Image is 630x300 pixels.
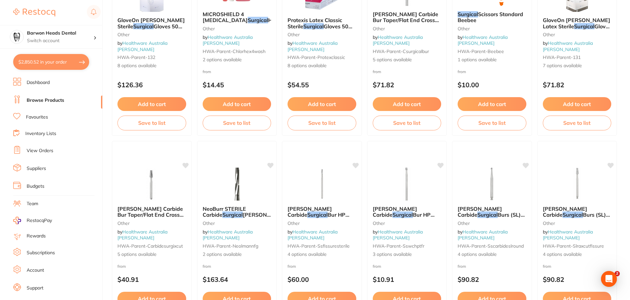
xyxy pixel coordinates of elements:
[373,205,417,218] span: [PERSON_NAME] Carbide
[373,69,381,74] span: from
[543,243,604,249] span: HWA-parent-slraxcutfissure
[117,116,186,130] button: Save to list
[543,251,612,258] span: 4 options available
[458,81,526,89] p: $10.00
[222,211,243,218] em: Surgical
[543,205,587,218] span: [PERSON_NAME] Carbide
[117,17,186,29] b: GloveOn Victor Polyisoprene Sterile Surgical Gloves 50 Pairs/Box
[458,211,525,224] span: Burs (SL) RA Round - 10/Pack
[203,243,258,249] span: HWA-parent-neolmannfg
[288,81,356,89] p: $54.55
[543,17,610,29] span: GloveOn [PERSON_NAME] Latex Sterile
[373,26,441,31] small: other
[27,38,93,44] p: Switch account
[13,54,89,70] button: $2,850.52 in your order
[288,116,356,130] button: Save to list
[373,229,423,241] span: by
[203,264,211,269] span: from
[27,267,44,274] a: Account
[288,221,356,226] small: other
[373,116,441,130] button: Save to list
[117,229,167,241] a: Healthware Australia [PERSON_NAME]
[27,165,46,172] a: Suppliers
[288,243,350,249] span: HWA-parent-ssfissuresterile
[543,81,612,89] p: $71.82
[203,206,271,218] b: NeoBurr STERILE Carbide Surgical Lindemann FG TC - 10/Pack
[373,211,435,224] span: Bur HP Cross Cut TFR Sterile
[203,229,253,241] span: by
[303,23,324,30] em: Surgical
[203,205,246,218] span: NeoBurr STERILE Carbide
[373,34,423,46] a: Healthware Australia [PERSON_NAME]
[203,221,271,226] small: other
[117,251,186,258] span: 5 options available
[117,264,126,269] span: from
[27,148,53,154] a: View Orders
[392,211,413,218] em: Surgical
[458,97,526,111] button: Add to cart
[543,23,611,36] span: Gloves Powder Free 50 Pairs/Box
[288,23,352,36] span: Gloves 50 Pairs/Box
[543,221,612,226] small: other
[543,40,593,52] a: Healthware Australia [PERSON_NAME]
[458,205,502,218] span: [PERSON_NAME] Carbide
[13,5,55,20] a: Restocq Logo
[203,116,271,130] button: Save to list
[373,11,441,23] b: SS White Carbide Bur Taper/Flat End Cross Cut Fissure Surgical FG - 10/Pack
[373,11,439,36] span: [PERSON_NAME] Carbide Bur Taper/Flat End Cross Cut [MEDICAL_DATA]
[458,243,524,249] span: HWA-parent-sscarbideslround
[117,206,186,218] b: SS White Carbide Bur Taper/Flat End Cross Cut Fissure Surgical FG 5/Pack
[543,32,612,37] small: other
[117,17,185,29] span: GloveOn [PERSON_NAME] Sterile
[288,229,338,241] span: by
[373,221,441,226] small: other
[543,40,593,52] span: by
[458,57,526,63] span: 1 options available
[203,57,271,63] span: 2 options available
[373,264,381,269] span: from
[203,229,253,241] a: Healthware Australia [PERSON_NAME]
[543,17,612,29] b: GloveOn Hamilton Latex Sterile Surgical Gloves Powder Free 50 Pairs/Box
[458,264,466,269] span: from
[288,205,332,218] span: [PERSON_NAME] Carbide
[458,34,508,46] span: by
[373,97,441,111] button: Add to cart
[203,11,271,23] b: MICROSHIELD 4 Chlorhexidine Surgical Handwash
[373,34,423,46] span: by
[543,54,581,60] span: HWA-parent-131
[477,211,498,218] em: Surgical
[458,116,526,130] button: Save to list
[203,34,253,46] a: Healthware Australia [PERSON_NAME]
[386,168,428,201] img: SS White Carbide Surgical Bur HP Cross Cut TFR Sterile
[203,69,211,74] span: from
[26,114,48,121] a: Favourites
[203,211,287,224] span: [PERSON_NAME] TC - 10/Pack
[117,63,186,69] span: 8 options available
[117,32,186,37] small: other
[117,229,167,241] span: by
[248,17,268,23] em: Surgical
[373,48,429,54] span: HWA-parent-csurgicalbur
[288,54,345,60] span: HWA-parent-protexclassic
[307,211,328,218] em: Surgical
[288,63,356,69] span: 8 options available
[373,229,423,241] a: Healthware Australia [PERSON_NAME]
[543,97,612,111] button: Add to cart
[470,168,513,201] img: SS White Carbide Surgical Burs (SL) RA Round - 10/Pack
[458,69,466,74] span: from
[203,81,271,89] p: $14.45
[458,11,478,17] em: Surgical
[458,251,526,258] span: 4 options available
[458,48,504,54] span: HWA-parent-beebee
[556,168,598,201] img: SS White Carbide Surgical Burs (SL) RA Cross Cut Taper Fissure 10/Pack
[13,9,55,16] img: Restocq Logo
[563,211,583,218] em: Surgical
[543,276,612,283] p: $90.82
[458,34,508,46] a: Healthware Australia [PERSON_NAME]
[27,233,46,239] a: Rewards
[117,221,186,226] small: other
[373,206,441,218] b: SS White Carbide Surgical Bur HP Cross Cut TFR Sterile
[117,23,182,36] span: Gloves 50 Pairs/Box
[27,30,93,37] h4: Barwon Heads Dental
[117,205,184,230] span: [PERSON_NAME] Carbide Bur Taper/Flat End Cross Cut [MEDICAL_DATA]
